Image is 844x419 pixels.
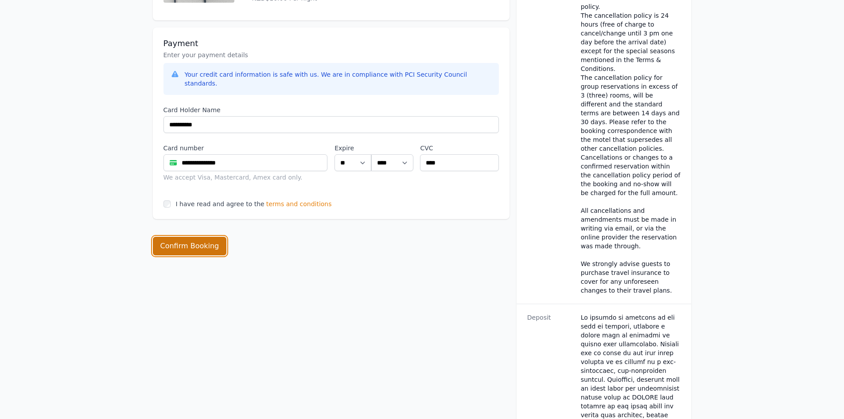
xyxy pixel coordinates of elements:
label: Card number [163,144,328,153]
label: CVC [420,144,498,153]
label: Card Holder Name [163,106,499,114]
p: Enter your payment details [163,51,499,59]
div: We accept Visa, Mastercard, Amex card only. [163,173,328,182]
button: Confirm Booking [153,237,227,255]
label: I have read and agree to the [176,200,264,208]
label: . [371,144,413,153]
label: Expire [334,144,371,153]
span: terms and conditions [266,200,332,208]
h3: Payment [163,38,499,49]
div: Your credit card information is safe with us. We are in compliance with PCI Security Council stan... [185,70,492,88]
